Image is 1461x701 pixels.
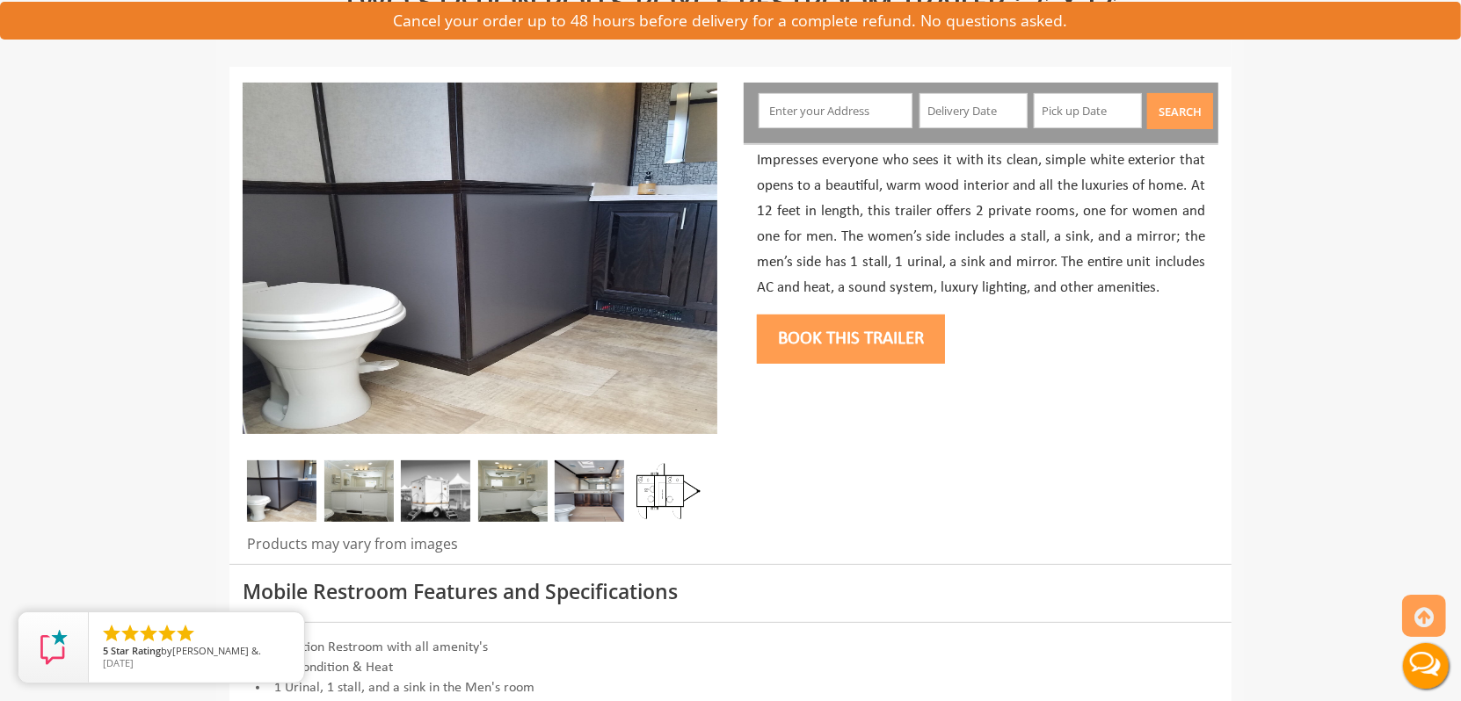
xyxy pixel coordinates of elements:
[759,93,913,128] input: Enter your Address
[103,644,108,657] span: 5
[243,658,1218,678] li: Air Condition & Heat
[757,314,945,364] button: Book this trailer
[156,623,178,644] li: 
[172,644,261,657] span: [PERSON_NAME] &.
[247,460,316,522] img: A close view of inside of a station with a stall, mirror and cabinets
[631,460,701,522] img: Floor Plan of 2 station restroom with sink and toilet
[243,83,717,434] img: Side view of two station restroom trailer with separate doors for males and females
[243,678,1218,698] li: 1 Urinal, 1 stall, and a sink in the Men's room
[478,460,548,522] img: Gel 2 station 03
[36,630,71,665] img: Review Rating
[401,460,470,522] img: A mini restroom trailer with two separate stations and separate doors for males and females
[1147,93,1213,129] button: Search
[1391,631,1461,701] button: Live Chat
[103,646,290,658] span: by
[919,93,1028,128] input: Delivery Date
[243,534,717,564] div: Products may vary from images
[138,623,159,644] li: 
[175,623,196,644] li: 
[111,644,161,657] span: Star Rating
[243,638,1218,658] li: 2 Station Restroom with all amenity's
[757,148,1205,300] p: Impresses everyone who sees it with its clean, simple white exterior that opens to a beautiful, w...
[101,623,122,644] li: 
[243,581,1218,603] h3: Mobile Restroom Features and Specifications
[555,460,624,522] img: A close view of inside of a station with a stall, mirror and cabinets
[324,460,394,522] img: Gel 2 station 02
[1034,93,1142,128] input: Pick up Date
[103,656,134,669] span: [DATE]
[120,623,141,644] li: 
